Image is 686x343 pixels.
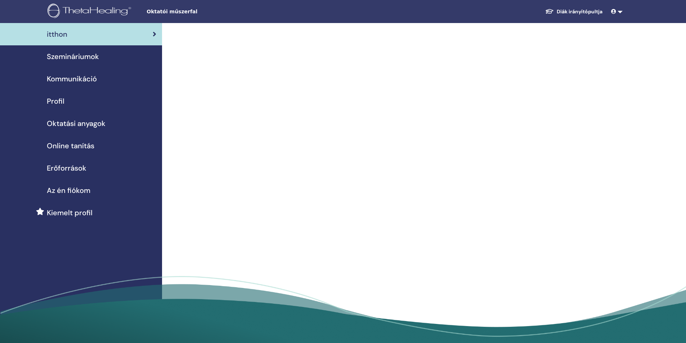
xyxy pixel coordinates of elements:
[47,73,97,84] span: Kommunikáció
[47,96,64,107] span: Profil
[147,8,255,15] span: Oktatói műszerfal
[539,5,608,18] a: Diák irányítópultja
[47,185,90,196] span: Az én fiókom
[545,8,554,14] img: graduation-cap-white.svg
[47,118,106,129] span: Oktatási anyagok
[47,163,86,173] span: Erőforrások
[47,29,67,40] span: itthon
[48,4,134,20] img: logo.png
[47,140,94,151] span: Online tanítás
[47,51,99,62] span: Szemináriumok
[47,207,93,218] span: Kiemelt profil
